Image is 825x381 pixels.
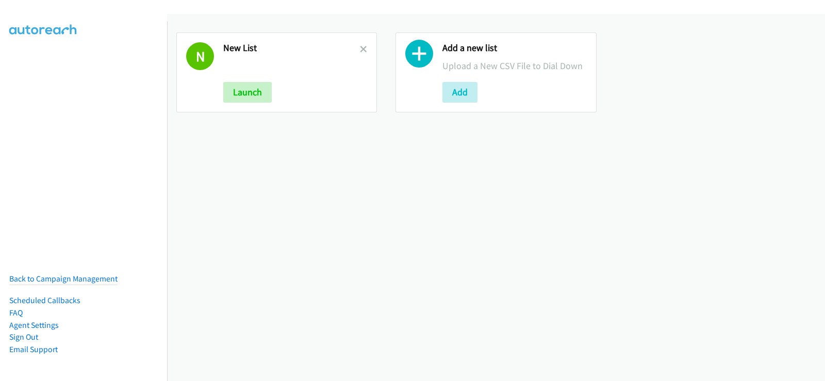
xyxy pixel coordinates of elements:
button: Add [442,82,477,103]
h1: N [186,42,214,70]
a: FAQ [9,308,23,318]
a: Email Support [9,344,58,354]
a: Scheduled Callbacks [9,295,80,305]
a: Back to Campaign Management [9,274,118,284]
a: Sign Out [9,332,38,342]
h2: New List [223,42,360,54]
h2: Add a new list [442,42,586,54]
p: Upload a New CSV File to Dial Down [442,59,586,73]
button: Launch [223,82,272,103]
a: Agent Settings [9,320,59,330]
